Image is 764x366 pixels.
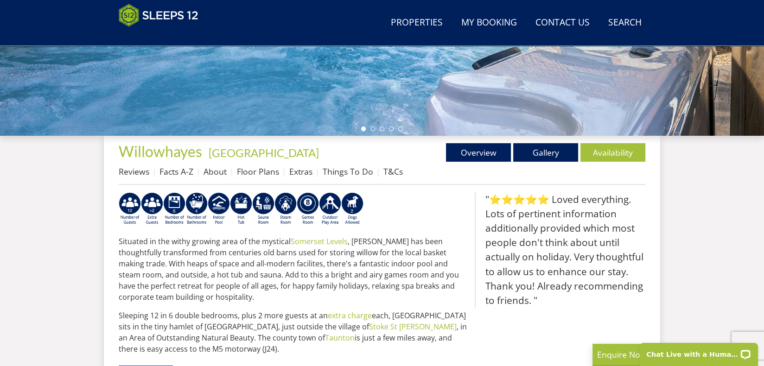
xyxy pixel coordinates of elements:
[319,192,341,226] img: AD_4nXfjdDqPkGBf7Vpi6H87bmAUe5GYCbodrAbU4sf37YN55BCjSXGx5ZgBV7Vb9EJZsXiNVuyAiuJUB3WVt-w9eJ0vaBcHg...
[163,192,185,226] img: AD_4nXfRzBlt2m0mIteXDhAcJCdmEApIceFt1SPvkcB48nqgTZkfMpQlDmULa47fkdYiHD0skDUgcqepViZHFLjVKS2LWHUqM...
[323,166,373,177] a: Things To Do
[458,13,521,33] a: My Booking
[141,192,163,226] img: AD_4nXeKi4ZclQHJyZMZcZlHAP0Gmdqh-uNgze9QLUq3yC95b6B9VYRpIAlPeSNNvQvP19fMlEttZg-FmrpEV7lu7lv0B1XQJ...
[230,192,252,226] img: AD_4nXcpX5uDwed6-YChlrI2BYOgXwgg3aqYHOhRm0XfZB-YtQW2NrmeCr45vGAfVKUq4uWnc59ZmEsEzoF5o39EWARlT1ewO...
[274,192,297,226] img: AD_4nXecR-jwxmrzGOV1jxMqV3zE41Y_iv0EOM2JE1kw2gZHik54ExkElOV4spYMibxm-e4MmFEWeC0fG_lrlybWuRSP-ikb_...
[341,192,363,226] img: AD_4nXe7_8LrJK20fD9VNWAdfykBvHkWcczWBt5QOadXbvIwJqtaRaRf-iI0SeDpMmH1MdC9T1Vy22FMXzzjMAvSuTB5cJ7z5...
[119,166,149,177] a: Reviews
[325,333,355,343] a: Taunton
[634,337,764,366] iframe: LiveChat chat widget
[208,192,230,226] img: AD_4nXei2dp4L7_L8OvME76Xy1PUX32_NMHbHVSts-g-ZAVb8bILrMcUKZI2vRNdEqfWP017x6NFeUMZMqnp0JYknAB97-jDN...
[513,143,578,162] a: Gallery
[383,166,403,177] a: T&Cs
[204,166,227,177] a: About
[328,310,372,321] a: extra charge
[252,192,274,226] img: AD_4nXdjbGEeivCGLLmyT_JEP7bTfXsjgyLfnLszUAQeQ4RcokDYHVBt5R8-zTDbAVICNoGv1Dwc3nsbUb1qR6CAkrbZUeZBN...
[119,142,205,160] a: Willowhayes
[114,32,211,40] iframe: Customer reviews powered by Trustpilot
[580,143,645,162] a: Availability
[475,192,645,308] blockquote: "⭐⭐⭐⭐⭐ Loved everything. Lots of pertinent information additionally provided which most people do...
[387,13,446,33] a: Properties
[289,166,312,177] a: Extras
[297,192,319,226] img: AD_4nXdrZMsjcYNLGsKuA84hRzvIbesVCpXJ0qqnwZoX5ch9Zjv73tWe4fnFRs2gJ9dSiUubhZXckSJX_mqrZBmYExREIfryF...
[237,166,279,177] a: Floor Plans
[119,310,467,354] p: Sleeping 12 in 6 double bedrooms, plus 2 more guests at an each, [GEOGRAPHIC_DATA] sits in the ti...
[119,142,202,160] span: Willowhayes
[119,4,198,27] img: Sleeps 12
[159,166,193,177] a: Facts A-Z
[532,13,593,33] a: Contact Us
[291,236,348,246] a: Somerset Levels
[605,13,645,33] a: Search
[119,236,467,303] p: Situated in the withy growing area of the mystical , [PERSON_NAME] has been thoughtfully transfor...
[597,348,736,360] p: Enquire Now
[205,146,319,159] span: -
[185,192,208,226] img: AD_4nXcy0HGcWq0J58LOYxlnSwjVFwquWFvCZzbxSKcxp4HYiQm3ScM_WSVrrYu9bYRIOW8FKoV29fZURc5epz-Si4X9-ID0x...
[119,192,141,226] img: AD_4nXfi4FowXJM13bjeIgf4wxReNAeqISyNvU5Wmo7AF6hPY14Bsr3KMrA28-lQdblbD6TzGCw-pRwOF8gN9Jzms0Xj8j-8d...
[446,143,511,162] a: Overview
[369,322,457,332] a: Stoke St [PERSON_NAME]
[209,146,319,159] a: [GEOGRAPHIC_DATA]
